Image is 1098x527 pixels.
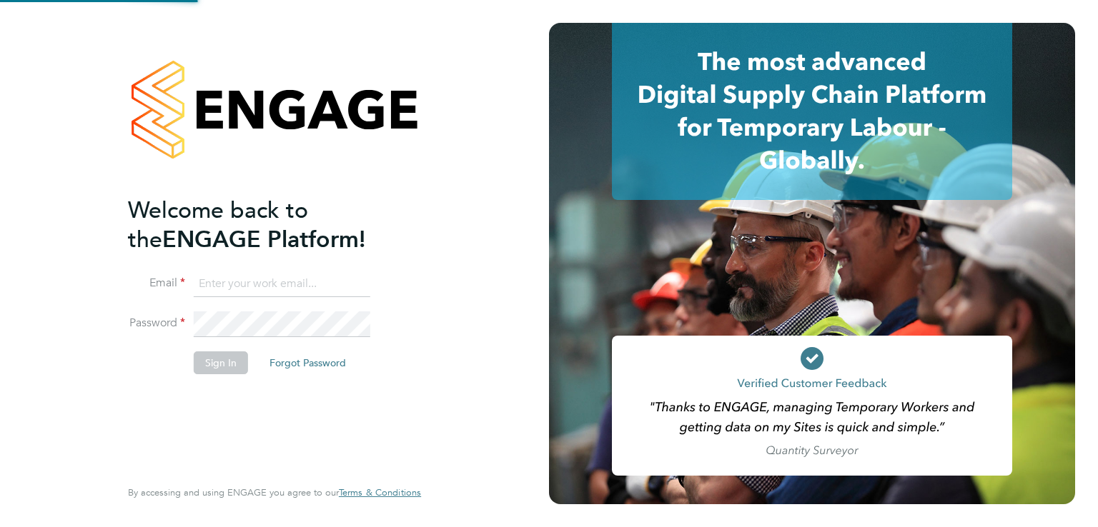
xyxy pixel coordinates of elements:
a: Terms & Conditions [339,487,421,498]
label: Email [128,276,185,291]
input: Enter your work email... [194,271,370,297]
button: Forgot Password [258,351,357,374]
button: Sign In [194,351,248,374]
span: By accessing and using ENGAGE you agree to our [128,486,421,498]
h2: ENGAGE Platform! [128,196,407,254]
label: Password [128,316,185,331]
span: Welcome back to the [128,196,308,254]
